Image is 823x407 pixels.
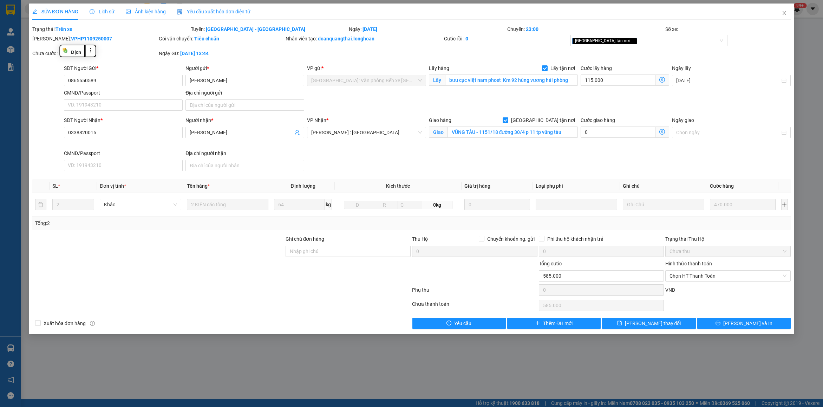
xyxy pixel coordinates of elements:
input: Địa chỉ của người gửi [185,99,304,111]
span: close [782,10,787,16]
b: 23:00 [526,26,538,32]
div: Chưa cước : [32,50,157,57]
span: Cước hàng [710,183,734,189]
span: VP Nhận [307,117,326,123]
span: kg [325,199,332,210]
input: Cước lấy hàng [581,75,655,86]
span: Lịch sử [90,9,115,14]
img: icon [177,9,183,15]
th: Ghi chú [620,179,707,193]
span: dollar-circle [659,129,665,135]
span: Phí thu hộ khách nhận trả [544,235,606,243]
input: Ghi chú đơn hàng [286,246,411,257]
span: clock-circle [90,9,94,14]
input: VD: Bàn, Ghế [187,199,268,210]
b: VPHP1109250007 [71,36,112,41]
span: Thu Hộ [412,236,428,242]
div: Địa chỉ người gửi [185,89,304,97]
input: Cước giao hàng [581,127,655,138]
span: [GEOGRAPHIC_DATA] tận nơi [508,116,578,124]
div: CMND/Passport [64,149,183,157]
label: Ghi chú đơn hàng [286,236,324,242]
span: Yêu cầu [454,319,471,327]
div: Trạng thái Thu Hộ [665,235,790,243]
div: VP gửi [307,64,426,72]
label: Ngày giao [672,117,694,123]
div: Gói vận chuyển: [159,35,284,43]
div: Chuyến: [507,25,665,33]
span: user-add [294,130,300,135]
button: plus [781,199,788,210]
div: Địa chỉ người nhận [185,149,304,157]
div: SĐT Người Gửi [64,64,183,72]
span: Giao [429,127,448,138]
div: Người nhận [185,116,304,124]
span: Lấy [429,75,445,86]
input: D [344,201,371,209]
span: Giao hàng [429,117,451,123]
div: Ngày GD: [159,50,284,57]
div: SĐT Người Nhận [64,116,183,124]
b: [DATE] [362,26,377,32]
span: Chuyển khoản ng. gửi [484,235,537,243]
span: Thêm ĐH mới [543,319,573,327]
div: Tổng: 2 [35,219,318,227]
div: Nhân viên tạo: [286,35,443,43]
span: printer [716,321,720,326]
span: Giá trị hàng [464,183,490,189]
span: Khác [104,199,177,210]
input: Giao tận nơi [448,127,578,138]
div: Chưa thanh toán [411,300,538,312]
span: [PERSON_NAME] và In [723,319,772,327]
div: Trạng thái: [32,25,190,33]
span: Hải Phòng: Văn phòng Bến xe Thượng Lý [311,75,422,86]
span: Xuất hóa đơn hàng [41,319,89,327]
button: delete [35,199,46,210]
input: 0 [710,199,776,210]
span: Yêu cầu xuất hóa đơn điện tử [177,9,250,14]
b: Trên xe [55,26,72,32]
div: Cước rồi : [444,35,569,43]
span: Kích thước [386,183,410,189]
div: Ngày: [348,25,507,33]
label: Cước giao hàng [581,117,615,123]
span: Hồ Chí Minh : Kho Quận 12 [311,127,422,138]
div: [PERSON_NAME]: [32,35,157,43]
span: SL [52,183,58,189]
input: R [371,201,398,209]
div: Số xe: [665,25,791,33]
button: save[PERSON_NAME] thay đổi [602,318,695,329]
b: [GEOGRAPHIC_DATA] - [GEOGRAPHIC_DATA] [206,26,305,32]
span: Lấy hàng [429,65,449,71]
label: Cước lấy hàng [581,65,612,71]
span: close [631,39,634,43]
label: Ngày lấy [672,65,691,71]
div: CMND/Passport [64,89,183,97]
button: printer[PERSON_NAME] và In [697,318,791,329]
input: Ghi Chú [623,199,704,210]
input: C [398,201,422,209]
div: Tuyến: [190,25,348,33]
span: Định lượng [291,183,315,189]
button: Close [775,4,794,23]
span: save [617,321,622,326]
label: Hình thức thanh toán [665,261,712,266]
span: edit [32,9,37,14]
b: 0 [465,36,468,41]
span: Tổng cước [539,261,562,266]
span: [PERSON_NAME] thay đổi [625,319,681,327]
input: Ngày lấy [676,77,780,84]
span: exclamation-circle [446,321,451,326]
span: dollar-circle [659,77,665,83]
b: Tiêu chuẩn [194,36,219,41]
span: [GEOGRAPHIC_DATA] tận nơi [572,38,637,44]
span: Lấy tận nơi [548,64,578,72]
span: info-circle [90,321,95,326]
input: Ngày giao [676,129,780,136]
div: Phụ thu [411,286,538,298]
b: [DATE] 13:44 [180,51,209,56]
span: Chưa thu [669,246,786,257]
span: Ảnh kiện hàng [126,9,166,14]
b: doanquangthai.longhoan [318,36,374,41]
span: Đơn vị tính [100,183,126,189]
